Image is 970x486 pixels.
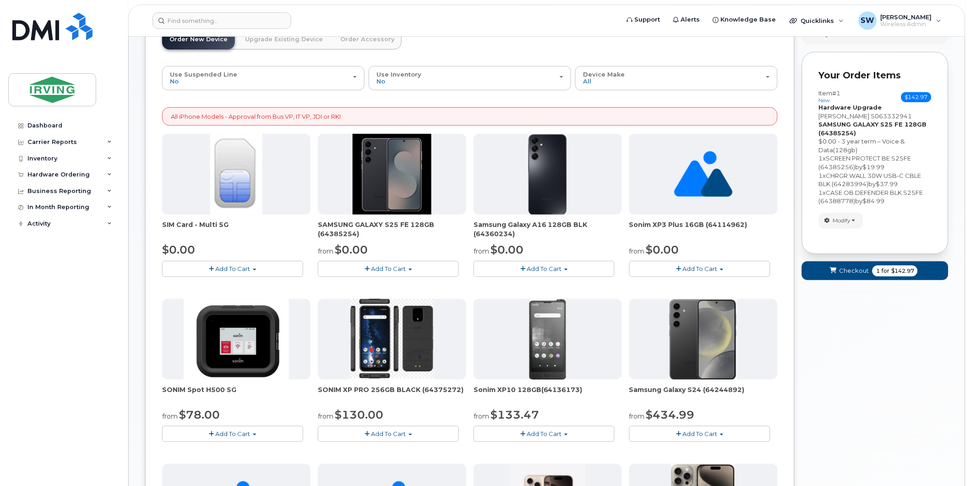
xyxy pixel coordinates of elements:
[171,112,341,121] p: All iPhone Models - Approval from Bus VP, IT VP, JDI or RKI
[901,92,932,102] span: $142.97
[819,213,863,229] button: Modify
[216,265,251,272] span: Add To Cart
[583,77,591,85] span: All
[861,15,875,26] span: SW
[629,261,770,277] button: Add To Cart
[819,69,932,82] p: Your Order Items
[170,71,237,78] span: Use Suspended Line
[646,408,695,421] span: $434.99
[318,220,466,238] div: SAMSUNG GALAXY S25 FE 128GB (64385254)
[629,426,770,442] button: Add To Cart
[852,11,948,30] div: Sherry Wood
[819,154,932,171] div: x by
[527,265,562,272] span: Add To Cart
[819,97,830,104] small: new
[371,430,406,437] span: Add To Cart
[527,430,562,437] span: Add To Cart
[784,11,850,30] div: Quicklinks
[629,220,778,238] div: Sonim XP3 Plus 16GB (64114962)
[210,134,262,215] img: 00D627D4-43E9-49B7-A367-2C99342E128C.jpg
[683,265,718,272] span: Add To Cart
[819,189,923,205] span: CASE OB DEFENDER BLK S25FE (64388778)
[318,247,333,255] small: from
[819,172,823,179] span: 1
[629,412,645,420] small: from
[349,299,435,380] img: SONIM_XP_PRO_-_JDIRVING.png
[876,267,880,275] span: 1
[646,243,679,256] span: $0.00
[474,220,622,238] div: Samsung Galaxy A16 128GB BLK (64360234)
[880,267,891,275] span: for
[674,134,732,215] img: no_image_found-2caef05468ed5679b831cfe6fc140e25e0c280774317ffc20a367ab7fd17291e.png
[162,426,303,442] button: Add To Cart
[162,412,178,420] small: from
[819,172,921,188] span: CHRGR WALL 30W USB-C CBLE BLK (64283994)
[353,134,432,215] img: image-20250915-182548.jpg
[529,299,567,380] img: XP10.jpg
[635,15,660,24] span: Support
[474,385,622,403] div: Sonim XP10 128GB(64136173)
[670,299,737,380] img: s24.jpg
[170,77,179,85] span: No
[238,29,330,50] a: Upgrade Existing Device
[335,243,368,256] span: $0.00
[819,137,932,154] div: $0.00 - 3 year term – Voice & Data(128gb)
[876,180,898,188] span: $37.99
[474,261,615,277] button: Add To Cart
[335,408,383,421] span: $130.00
[474,247,489,255] small: from
[318,412,333,420] small: from
[819,155,911,171] span: SCREEN PROTECT BE S25FE (64385256)
[318,261,459,277] button: Add To Cart
[318,426,459,442] button: Add To Cart
[863,197,885,204] span: $84.99
[801,17,834,24] span: Quicklinks
[819,189,823,196] span: 1
[162,261,303,277] button: Add To Cart
[162,385,311,403] div: SONIM Spot H500 5G
[819,171,932,188] div: x by
[819,112,870,120] span: [PERSON_NAME]
[721,15,776,24] span: Knowledge Base
[629,385,778,403] div: Samsung Galaxy S24 (64244892)
[318,385,466,403] div: SONIM XP PRO 256GB BLACK (64375272)
[474,412,489,420] small: from
[575,66,778,90] button: Device Make All
[216,430,251,437] span: Add To Cart
[819,188,932,205] div: x by
[153,12,291,29] input: Find something...
[621,11,667,29] a: Support
[833,89,841,97] span: #1
[881,21,932,28] span: Wireless Admin
[333,29,402,50] a: Order Accessory
[376,77,385,85] span: No
[881,13,932,21] span: [PERSON_NAME]
[819,90,841,103] h3: Item
[490,408,539,421] span: $133.47
[681,15,700,24] span: Alerts
[839,266,869,275] span: Checkout
[863,163,885,171] span: $19.99
[819,155,823,162] span: 1
[376,71,421,78] span: Use Inventory
[184,299,289,380] img: SONIM.png
[583,71,625,78] span: Device Make
[162,220,311,238] div: SIM Card - Multi 5G
[162,66,365,90] button: Use Suspended Line No
[802,261,948,280] button: Checkout 1 for $142.97
[490,243,523,256] span: $0.00
[667,11,707,29] a: Alerts
[629,247,645,255] small: from
[474,426,615,442] button: Add To Cart
[371,265,406,272] span: Add To Cart
[162,243,195,256] span: $0.00
[707,11,783,29] a: Knowledge Base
